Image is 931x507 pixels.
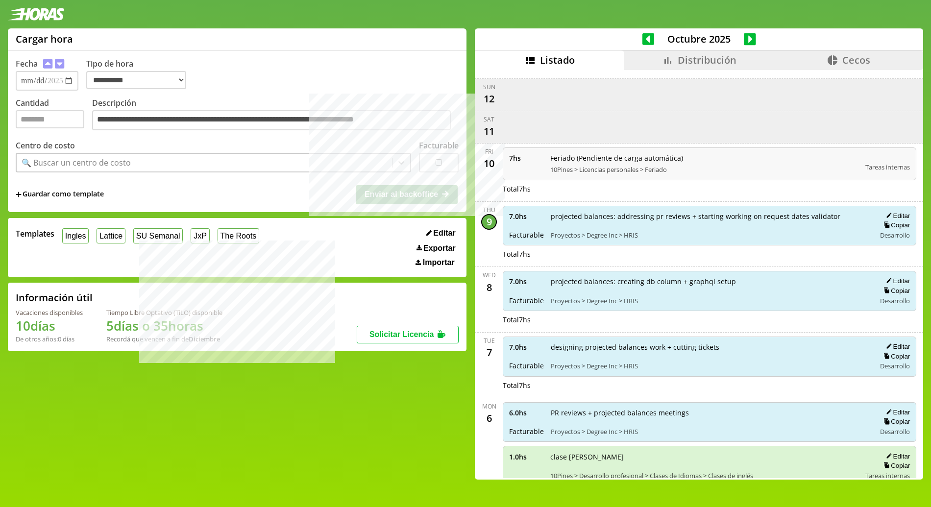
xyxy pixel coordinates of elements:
[133,228,183,243] button: SU Semanal
[551,277,869,286] span: projected balances: creating db column + graphql setup
[423,244,456,253] span: Exportar
[369,330,434,338] span: Solicitar Licencia
[509,408,544,417] span: 6.0 hs
[509,361,544,370] span: Facturable
[483,83,495,91] div: Sun
[550,471,858,480] span: 10Pines > Desarrollo profesional > Clases de Idiomas > Clases de inglés
[86,71,186,89] select: Tipo de hora
[865,163,910,171] span: Tareas internas
[16,189,104,200] span: +Guardar como template
[481,345,497,361] div: 7
[551,408,869,417] span: PR reviews + projected balances meetings
[16,97,92,133] label: Cantidad
[883,342,910,351] button: Editar
[551,296,869,305] span: Proyectos > Degree Inc > HRIS
[106,308,222,317] div: Tiempo Libre Optativo (TiLO) disponible
[92,97,459,133] label: Descripción
[509,452,543,461] span: 1.0 hs
[22,157,131,168] div: 🔍 Buscar un centro de costo
[883,212,910,220] button: Editar
[509,427,544,436] span: Facturable
[551,212,869,221] span: projected balances: addressing pr reviews + starting working on request dates validator
[540,53,575,67] span: Listado
[881,461,910,470] button: Copiar
[883,277,910,285] button: Editar
[16,58,38,69] label: Fecha
[880,362,910,370] span: Desarrollo
[423,228,459,238] button: Editar
[509,277,544,286] span: 7.0 hs
[509,153,543,163] span: 7 hs
[881,287,910,295] button: Copiar
[883,452,910,460] button: Editar
[880,427,910,436] span: Desarrollo
[678,53,736,67] span: Distribución
[550,452,858,461] span: clase [PERSON_NAME]
[485,147,493,156] div: Fri
[189,335,220,343] b: Diciembre
[880,231,910,240] span: Desarrollo
[509,230,544,240] span: Facturable
[16,32,73,46] h1: Cargar hora
[414,243,459,253] button: Exportar
[16,317,83,335] h1: 10 días
[16,335,83,343] div: De otros años: 0 días
[97,228,125,243] button: Lattice
[16,291,93,304] h2: Información útil
[483,206,495,214] div: Thu
[881,352,910,361] button: Copiar
[654,32,744,46] span: Octubre 2025
[551,342,869,352] span: designing projected balances work + cutting tickets
[551,427,869,436] span: Proyectos > Degree Inc > HRIS
[62,228,89,243] button: Ingles
[482,402,496,410] div: Mon
[475,70,923,479] div: scrollable content
[550,165,858,174] span: 10Pines > Licencias personales > Feriado
[191,228,209,243] button: JxP
[509,296,544,305] span: Facturable
[357,326,459,343] button: Solicitar Licencia
[503,249,916,259] div: Total 7 hs
[550,153,858,163] span: Feriado (Pendiente de carga automática)
[509,342,544,352] span: 7.0 hs
[481,279,497,295] div: 8
[481,156,497,171] div: 10
[503,315,916,324] div: Total 7 hs
[865,471,910,480] span: Tareas internas
[419,140,459,151] label: Facturable
[503,184,916,193] div: Total 7 hs
[484,115,494,123] div: Sat
[481,214,497,230] div: 9
[106,317,222,335] h1: 5 días o 35 horas
[16,308,83,317] div: Vacaciones disponibles
[16,189,22,200] span: +
[881,221,910,229] button: Copiar
[842,53,870,67] span: Cecos
[881,417,910,426] button: Copiar
[483,271,496,279] div: Wed
[8,8,65,21] img: logotipo
[481,123,497,139] div: 11
[503,381,916,390] div: Total 7 hs
[551,231,869,240] span: Proyectos > Degree Inc > HRIS
[218,228,259,243] button: The Roots
[16,110,84,128] input: Cantidad
[106,335,222,343] div: Recordá que vencen a fin de
[92,110,451,131] textarea: Descripción
[481,410,497,426] div: 6
[86,58,194,91] label: Tipo de hora
[16,140,75,151] label: Centro de costo
[880,296,910,305] span: Desarrollo
[481,91,497,107] div: 12
[484,337,495,345] div: Tue
[883,408,910,416] button: Editar
[509,212,544,221] span: 7.0 hs
[433,229,455,238] span: Editar
[551,362,869,370] span: Proyectos > Degree Inc > HRIS
[423,258,455,267] span: Importar
[16,228,54,239] span: Templates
